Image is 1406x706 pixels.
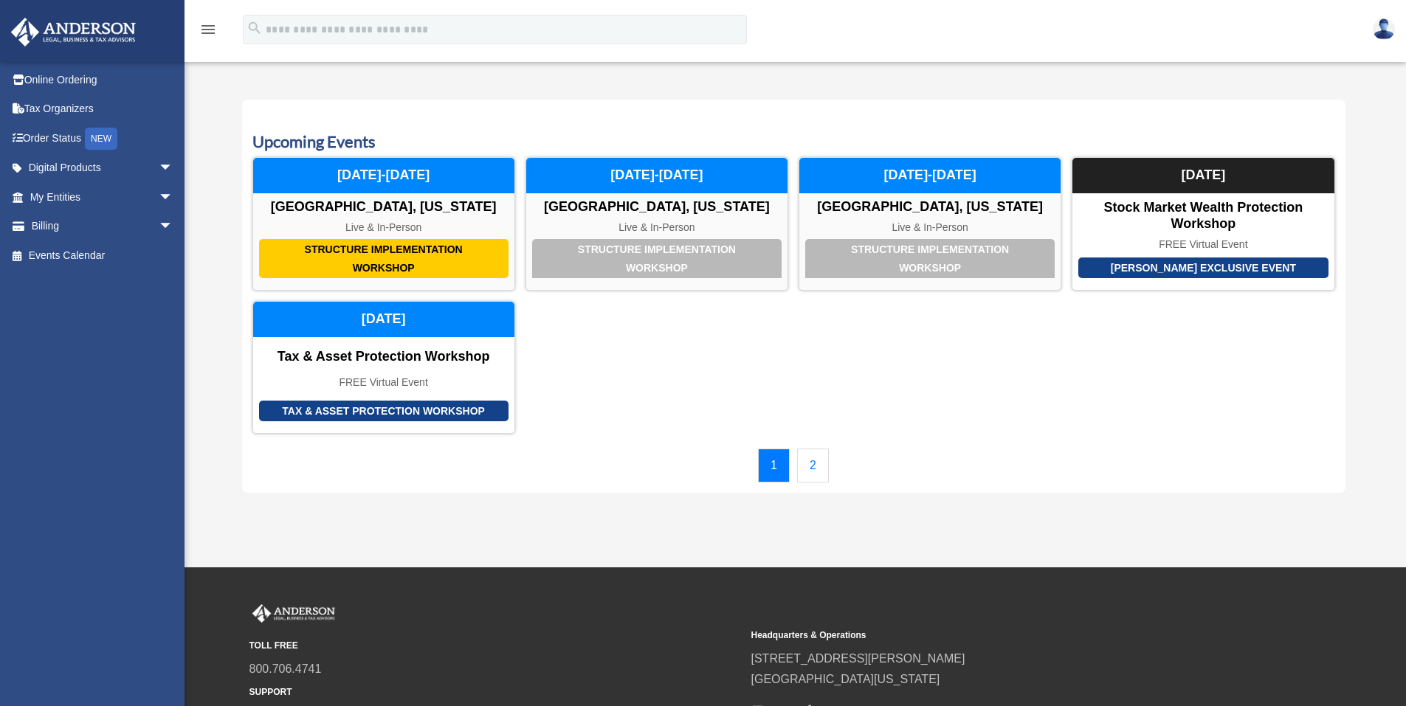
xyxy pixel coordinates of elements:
[797,449,829,482] a: 2
[10,153,196,183] a: Digital Productsarrow_drop_down
[253,302,514,337] div: [DATE]
[199,21,217,38] i: menu
[199,26,217,38] a: menu
[253,199,514,215] div: [GEOGRAPHIC_DATA], [US_STATE]
[253,349,514,365] div: Tax & Asset Protection Workshop
[10,65,196,94] a: Online Ordering
[252,301,515,434] a: Tax & Asset Protection Workshop Tax & Asset Protection Workshop FREE Virtual Event [DATE]
[7,18,140,46] img: Anderson Advisors Platinum Portal
[1373,18,1395,40] img: User Pic
[526,221,788,234] div: Live & In-Person
[1072,238,1334,251] div: FREE Virtual Event
[252,131,1335,153] h3: Upcoming Events
[526,158,788,193] div: [DATE]-[DATE]
[799,199,1061,215] div: [GEOGRAPHIC_DATA], [US_STATE]
[259,239,509,278] div: Structure Implementation Workshop
[259,401,509,422] div: Tax & Asset Protection Workshop
[799,157,1061,291] a: Structure Implementation Workshop [GEOGRAPHIC_DATA], [US_STATE] Live & In-Person [DATE]-[DATE]
[525,157,788,291] a: Structure Implementation Workshop [GEOGRAPHIC_DATA], [US_STATE] Live & In-Person [DATE]-[DATE]
[252,157,515,291] a: Structure Implementation Workshop [GEOGRAPHIC_DATA], [US_STATE] Live & In-Person [DATE]-[DATE]
[799,221,1061,234] div: Live & In-Person
[249,638,741,654] small: TOLL FREE
[159,153,188,184] span: arrow_drop_down
[253,376,514,389] div: FREE Virtual Event
[532,239,782,278] div: Structure Implementation Workshop
[10,182,196,212] a: My Entitiesarrow_drop_down
[10,94,196,124] a: Tax Organizers
[751,673,940,685] a: [GEOGRAPHIC_DATA][US_STATE]
[249,685,741,700] small: SUPPORT
[10,212,196,241] a: Billingarrow_drop_down
[758,449,790,482] a: 1
[247,20,263,36] i: search
[1072,200,1334,232] div: Stock Market Wealth Protection Workshop
[1072,157,1334,291] a: [PERSON_NAME] Exclusive Event Stock Market Wealth Protection Workshop FREE Virtual Event [DATE]
[249,604,338,623] img: Anderson Advisors Platinum Portal
[805,239,1055,278] div: Structure Implementation Workshop
[249,662,322,675] a: 800.706.4741
[10,123,196,153] a: Order StatusNEW
[1078,257,1328,279] div: [PERSON_NAME] Exclusive Event
[253,158,514,193] div: [DATE]-[DATE]
[159,212,188,242] span: arrow_drop_down
[751,652,965,665] a: [STREET_ADDRESS][PERSON_NAME]
[253,221,514,234] div: Live & In-Person
[799,158,1061,193] div: [DATE]-[DATE]
[751,628,1243,643] small: Headquarters & Operations
[85,128,117,150] div: NEW
[1072,158,1334,193] div: [DATE]
[10,240,188,270] a: Events Calendar
[159,182,188,212] span: arrow_drop_down
[526,199,788,215] div: [GEOGRAPHIC_DATA], [US_STATE]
